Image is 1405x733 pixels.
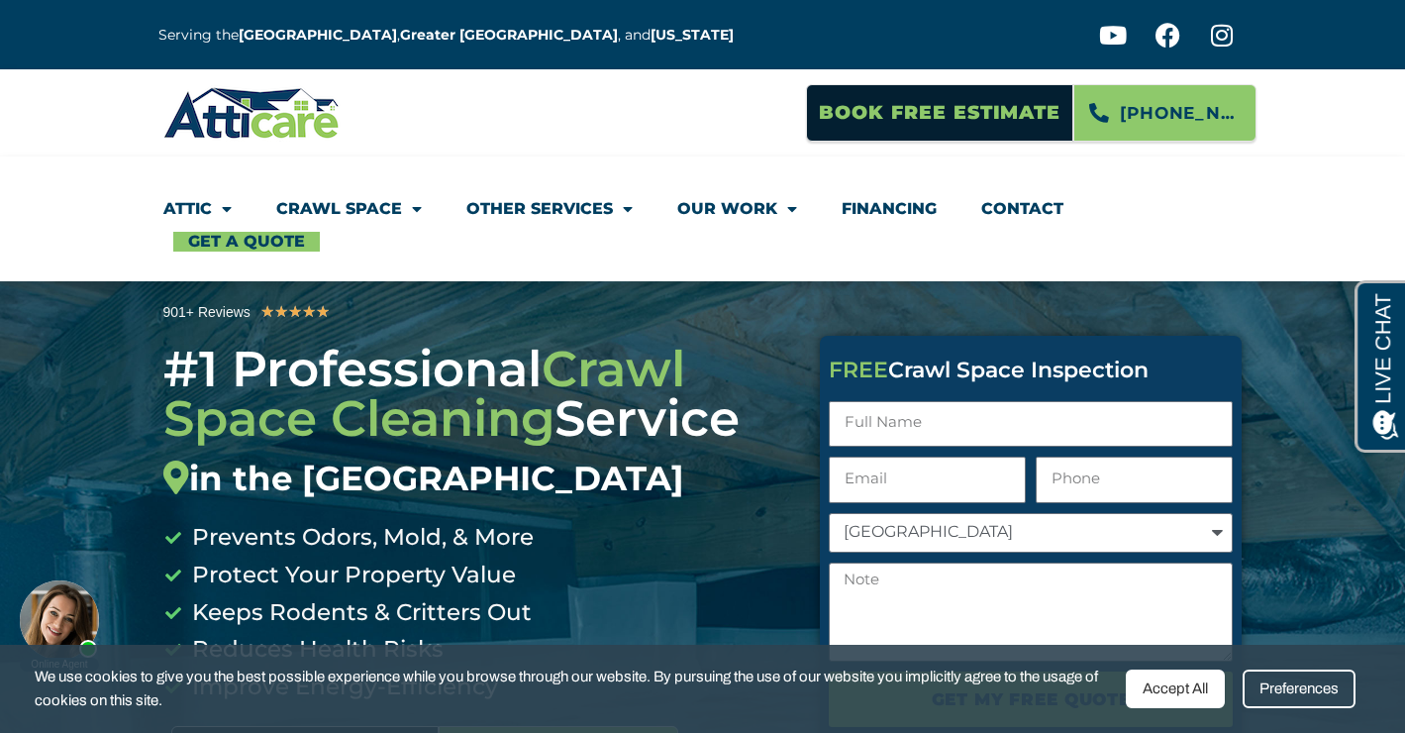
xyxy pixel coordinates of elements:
span: Keeps Rodents & Critters Out [187,594,532,632]
a: [PHONE_NUMBER] [1073,84,1256,142]
i: ★ [260,299,274,325]
p: Serving the , , and [158,24,749,47]
span: Crawl Space Cleaning [163,339,685,449]
span: [PHONE_NUMBER] [1120,96,1241,130]
div: in the [GEOGRAPHIC_DATA] [163,459,791,499]
a: Greater [GEOGRAPHIC_DATA] [400,26,618,44]
span: Prevents Odors, Mold, & More [187,519,534,557]
a: Our Work [677,186,797,232]
a: [GEOGRAPHIC_DATA] [239,26,397,44]
span: Protect Your Property Value [187,557,516,594]
a: Attic [163,186,232,232]
span: We use cookies to give you the best possible experience while you browse through our website. By ... [35,665,1111,713]
input: Only numbers and phone characters (#, -, *, etc) are accepted. [1036,457,1233,503]
input: Email [829,457,1026,503]
div: Accept All [1126,670,1225,708]
nav: Menu [163,186,1243,252]
iframe: Chat Invitation [10,525,327,674]
div: Crawl Space Inspection [829,360,1233,381]
a: Other Services [466,186,633,232]
i: ★ [288,299,302,325]
a: Book Free Estimate [806,84,1073,142]
span: FREE [829,357,888,383]
a: Financing [842,186,937,232]
i: ★ [274,299,288,325]
span: Book Free Estimate [819,94,1060,132]
i: ★ [302,299,316,325]
h3: #1 Professional Service [163,345,791,499]
a: [US_STATE] [651,26,734,44]
div: Preferences [1243,670,1355,708]
input: Full Name [829,401,1233,448]
span: Opens a chat window [49,16,159,41]
div: 901+ Reviews [163,301,251,324]
a: Crawl Space [276,186,422,232]
div: 5/5 [260,299,330,325]
a: Get A Quote [173,232,320,252]
i: ★ [316,299,330,325]
a: Contact [981,186,1063,232]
